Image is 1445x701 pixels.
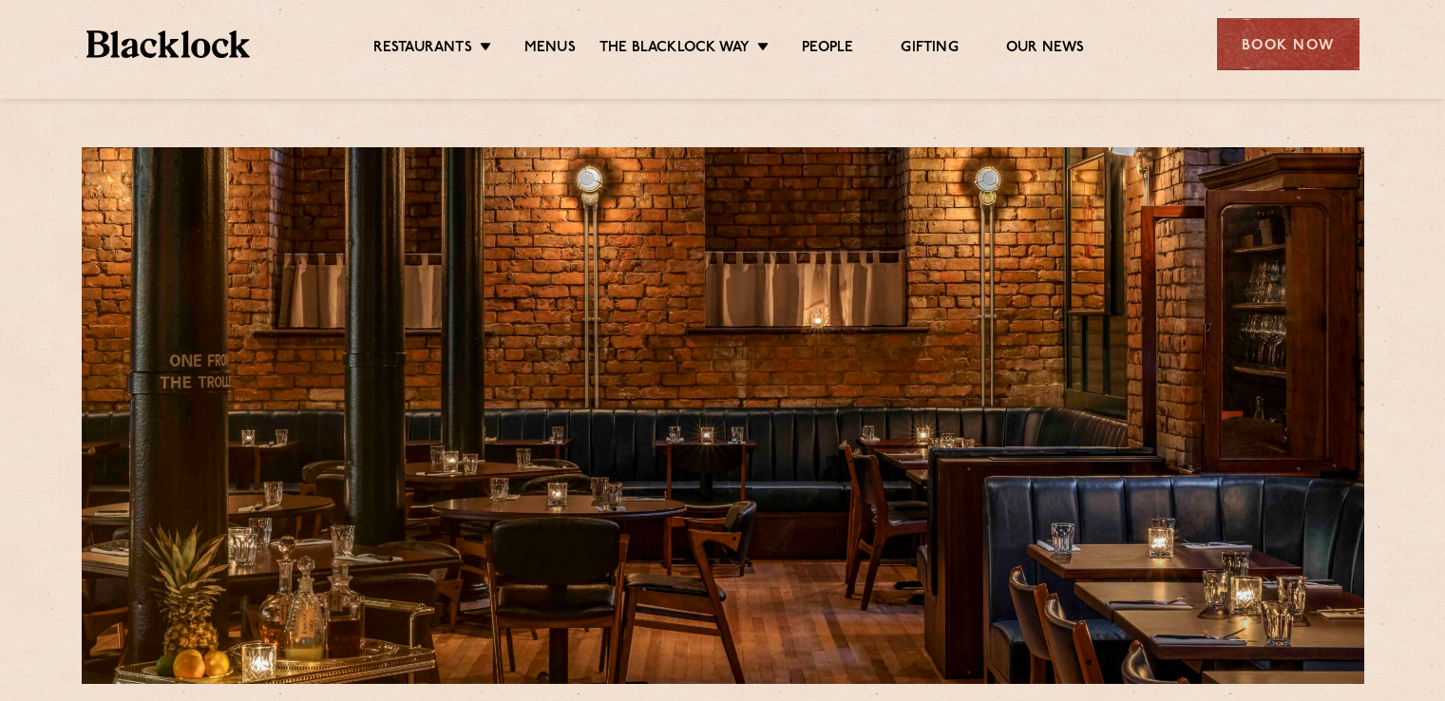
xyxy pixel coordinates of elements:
a: Menus [524,39,576,60]
a: Restaurants [373,39,472,60]
a: Gifting [901,39,958,60]
a: People [802,39,853,60]
img: BL_Textured_Logo-footer-cropped.svg [86,30,251,58]
a: The Blacklock Way [599,39,750,60]
div: Book Now [1217,18,1359,70]
a: Our News [1006,39,1085,60]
